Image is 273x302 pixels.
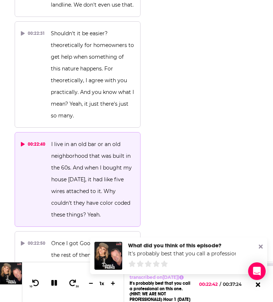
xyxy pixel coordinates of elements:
[96,280,108,286] div: 1 x
[51,141,133,218] span: I live in an old bar or an old neighborhood that was built in the 60s. And when I bought my house...
[76,285,79,288] span: 30
[94,242,122,270] img: It's probably best that you call a professional on this one. (HINT: WE ARE NOT PROFESSIONALS) Hou...
[128,242,236,249] div: What did you think of this episode?
[21,138,45,150] div: 00:22:40
[30,285,32,288] span: 10
[28,279,42,288] button: 10
[221,281,249,287] span: 00:37:24
[130,281,190,302] a: It's probably best that you call a professional on this one. (HINT: WE ARE NOT PROFESSIONALS) Hou...
[51,30,135,119] span: Shouldn't it be easier? theoretically for homeowners to get help when something of this nature ha...
[220,281,221,287] span: /
[199,281,220,287] span: 00:22:42
[21,237,45,249] div: 00:22:50
[15,21,141,128] button: 00:22:31Shouldn't it be easier? theoretically for homeowners to get help when something of this n...
[15,132,141,227] button: 00:22:40I live in an old bar or an old neighborhood that was built in the 60s. And when I bought ...
[21,28,45,39] div: 00:22:31
[66,279,80,288] button: 30
[130,269,194,280] p: Playing cached audio (as transcribed on [DATE] )
[248,262,266,280] div: Open Intercom Messenger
